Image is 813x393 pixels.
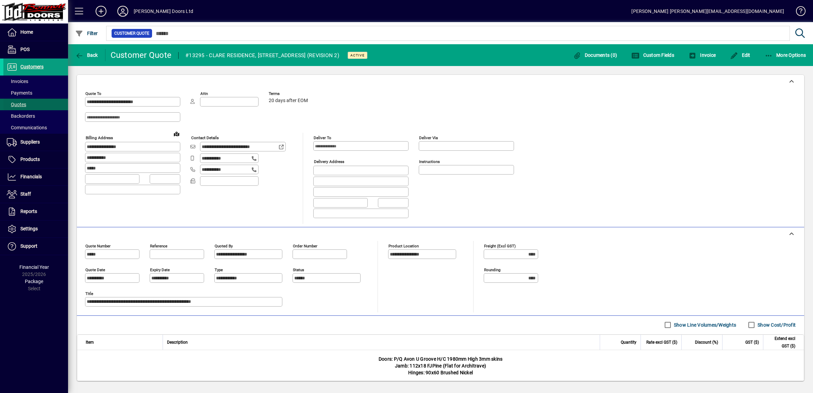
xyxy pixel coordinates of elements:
[19,264,49,270] span: Financial Year
[631,6,784,17] div: [PERSON_NAME] [PERSON_NAME][EMAIL_ADDRESS][DOMAIN_NAME]
[3,186,68,203] a: Staff
[85,243,111,248] mat-label: Quote number
[134,6,193,17] div: [PERSON_NAME] Doors Ltd
[20,157,40,162] span: Products
[3,110,68,122] a: Backorders
[350,53,365,58] span: Active
[75,31,98,36] span: Filter
[85,291,93,296] mat-label: Title
[20,191,31,197] span: Staff
[695,339,718,346] span: Discount (%)
[25,279,43,284] span: Package
[7,90,32,96] span: Payments
[86,339,94,346] span: Item
[756,322,796,328] label: Show Cost/Profit
[3,168,68,185] a: Financials
[20,209,37,214] span: Reports
[314,135,331,140] mat-label: Deliver To
[75,52,98,58] span: Back
[85,91,101,96] mat-label: Quote To
[621,339,636,346] span: Quantity
[269,98,308,103] span: 20 days after EOM
[171,128,182,139] a: View on map
[77,350,804,381] div: Doors: P/Q Avon U Groove H/C 1980mm High 3mm skins Jamb: 112x18 FJPine (Flat for Architrave) Hing...
[3,76,68,87] a: Invoices
[150,243,167,248] mat-label: Reference
[20,243,37,249] span: Support
[7,102,26,107] span: Quotes
[3,203,68,220] a: Reports
[293,267,304,272] mat-label: Status
[3,134,68,151] a: Suppliers
[185,50,339,61] div: #13295 - CLARE RESIDENCE, [STREET_ADDRESS] (REVISION 2)
[3,220,68,238] a: Settings
[388,243,419,248] mat-label: Product location
[573,52,617,58] span: Documents (0)
[7,113,35,119] span: Backorders
[20,139,40,145] span: Suppliers
[20,29,33,35] span: Home
[111,50,172,61] div: Customer Quote
[419,135,438,140] mat-label: Deliver via
[3,24,68,41] a: Home
[68,49,105,61] app-page-header-button: Back
[3,41,68,58] a: POS
[90,5,112,17] button: Add
[730,52,750,58] span: Edit
[767,335,795,350] span: Extend excl GST ($)
[114,30,149,37] span: Customer Quote
[215,267,223,272] mat-label: Type
[7,125,47,130] span: Communications
[571,49,619,61] button: Documents (0)
[687,49,717,61] button: Invoice
[673,322,736,328] label: Show Line Volumes/Weights
[73,27,100,39] button: Filter
[3,99,68,110] a: Quotes
[112,5,134,17] button: Profile
[7,79,28,84] span: Invoices
[150,267,170,272] mat-label: Expiry date
[763,49,808,61] button: More Options
[728,49,752,61] button: Edit
[85,267,105,272] mat-label: Quote date
[20,226,38,231] span: Settings
[167,339,188,346] span: Description
[20,174,42,179] span: Financials
[200,91,208,96] mat-label: Attn
[631,52,674,58] span: Custom Fields
[20,47,30,52] span: POS
[3,238,68,255] a: Support
[791,1,804,23] a: Knowledge Base
[484,267,500,272] mat-label: Rounding
[215,243,233,248] mat-label: Quoted by
[73,49,100,61] button: Back
[269,92,310,96] span: Terms
[3,87,68,99] a: Payments
[484,243,516,248] mat-label: Freight (excl GST)
[20,64,44,69] span: Customers
[419,159,440,164] mat-label: Instructions
[630,49,676,61] button: Custom Fields
[646,339,677,346] span: Rate excl GST ($)
[293,243,317,248] mat-label: Order number
[3,122,68,133] a: Communications
[688,52,716,58] span: Invoice
[745,339,759,346] span: GST ($)
[765,52,806,58] span: More Options
[3,151,68,168] a: Products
